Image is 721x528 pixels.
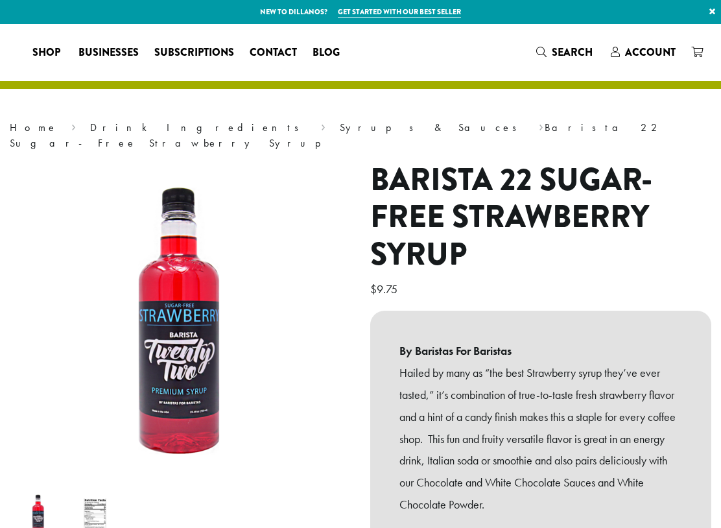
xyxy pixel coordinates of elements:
a: Get started with our best seller [338,6,461,18]
span: Shop [32,45,60,61]
bdi: 9.75 [370,282,401,296]
span: › [71,115,76,136]
span: Account [625,45,676,60]
span: Contact [250,45,297,61]
span: Subscriptions [154,45,234,61]
span: Search [552,45,593,60]
img: Barista 22 Sugar-Free Strawberry Syrup [18,162,342,486]
nav: Breadcrumb [10,120,711,151]
a: Syrups & Sauces [340,121,525,134]
span: › [321,115,325,136]
span: Blog [313,45,340,61]
p: Hailed by many as “the best Strawberry syrup they’ve ever tasted,” it’s combination of true-to-ta... [399,362,682,516]
a: Shop [25,42,71,63]
a: Drink Ingredients [90,121,307,134]
a: Home [10,121,58,134]
span: $ [370,282,377,296]
h1: Barista 22 Sugar-Free Strawberry Syrup [370,162,711,274]
span: Businesses [78,45,139,61]
span: › [539,115,543,136]
a: Search [528,42,603,63]
b: By Baristas For Baristas [399,340,682,362]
